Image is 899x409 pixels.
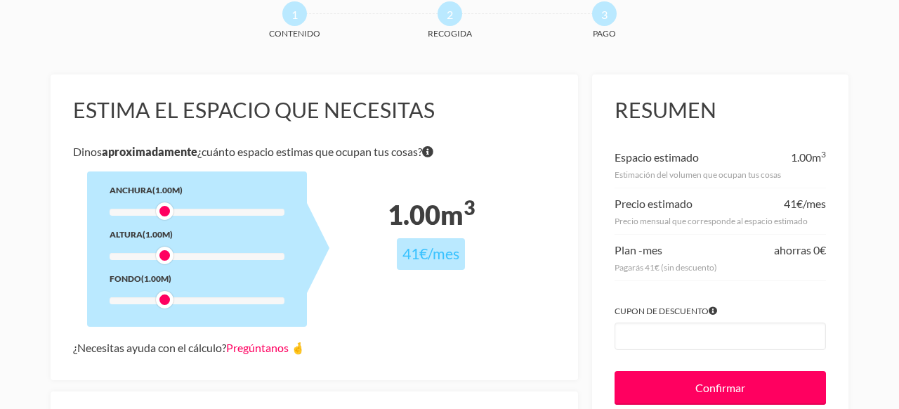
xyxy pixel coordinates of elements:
[646,229,899,409] div: Widget de chat
[73,97,556,124] h3: Estima el espacio que necesitas
[110,227,284,242] div: Altura
[388,199,440,231] span: 1.00
[615,148,699,167] div: Espacio estimado
[615,260,826,275] div: Pagarás 41€ (sin descuento)
[438,1,462,26] span: 2
[646,229,899,409] iframe: Chat Widget
[422,142,433,162] span: Si tienes dudas sobre volumen exacto de tus cosas no te preocupes porque nuestro equipo te dirá e...
[102,145,197,158] b: aproximadamente
[803,197,826,210] span: /mes
[73,142,556,162] p: Dinos ¿cuánto espacio estimas que ocupan tus cosas?
[110,271,284,286] div: Fondo
[143,229,173,240] span: (1.00m)
[615,214,826,228] div: Precio mensual que corresponde al espacio estimado
[615,194,693,214] div: Precio estimado
[615,240,662,260] div: Plan -
[592,1,617,26] span: 3
[615,371,826,405] input: Confirmar
[152,185,183,195] span: (1.00m)
[226,341,305,354] a: Pregúntanos 🤞
[402,245,428,263] span: 41€
[110,183,284,197] div: Anchura
[615,97,826,124] h3: Resumen
[784,197,803,210] span: 41€
[73,338,556,358] div: ¿Necesitas ayuda con el cálculo?
[615,167,826,182] div: Estimación del volumen que ocupan tus cosas
[615,304,826,318] label: Cupon de descuento
[243,26,346,41] span: Contenido
[282,1,307,26] span: 1
[821,149,826,160] sup: 3
[812,150,826,164] span: m
[440,199,475,231] span: m
[464,195,475,219] sup: 3
[398,26,501,41] span: Recogida
[141,273,171,284] span: (1.00m)
[643,243,662,257] span: mes
[553,26,656,41] span: Pago
[791,150,812,164] span: 1.00
[428,245,459,263] span: /mes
